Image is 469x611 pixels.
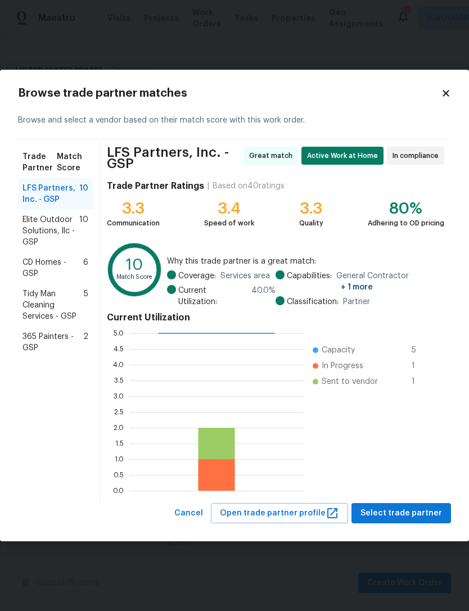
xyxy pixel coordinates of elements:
span: Classification: [287,296,339,307]
div: Based on 40 ratings [213,180,285,192]
span: Trade Partner [22,151,57,174]
button: Open trade partner profile [211,503,348,524]
span: Why this trade partner is a great match: [167,256,444,267]
span: 5 [84,288,88,322]
text: 2.5 [114,408,124,415]
span: 6 [83,257,88,279]
span: Open trade partner profile [220,506,339,521]
span: Elite Outdoor Solutions, llc - GSP [22,214,79,248]
span: 1 [412,376,430,387]
span: 1 [412,360,430,372]
span: LFS Partners, Inc. - GSP [22,183,79,205]
text: 3.5 [114,377,124,383]
text: 1.0 [115,455,124,462]
span: 5 [412,345,430,356]
span: In Progress [322,360,363,372]
text: 4.5 [114,345,124,352]
span: Current Utilization: [178,285,247,307]
span: General Contractor [336,270,445,293]
text: 0.5 [114,471,124,478]
span: Cancel [174,506,203,521]
div: 3.4 [204,203,254,214]
button: Select trade partner [351,503,451,524]
span: Services area [220,270,270,282]
div: Adhering to OD pricing [368,218,444,229]
span: 365 Painters - GSP [22,331,83,354]
div: 3.3 [299,203,323,214]
text: 1.5 [115,440,124,446]
text: 3.0 [114,392,124,399]
div: 80% [368,203,444,214]
text: 5.0 [114,329,124,336]
span: 10 [79,214,88,248]
h4: Current Utilization [107,312,444,323]
span: Select trade partner [360,506,442,521]
span: Great match [249,150,297,161]
h2: Browse trade partner matches [18,88,441,99]
span: Match Score [57,151,88,174]
span: Active Work at Home [307,150,382,161]
text: 2.0 [114,424,124,431]
span: LFS Partners, Inc. - GSP [107,147,240,169]
span: Sent to vendor [322,376,378,387]
span: Capabilities: [287,270,332,293]
h4: Trade Partner Ratings [107,180,204,192]
div: Quality [299,218,323,229]
div: Speed of work [204,218,254,229]
text: 4.0 [113,361,124,368]
text: 10 [126,257,143,273]
span: In compliance [393,150,443,161]
text: Match Score [116,274,153,280]
text: 0.0 [113,487,124,494]
span: 10 [79,183,88,205]
span: Tidy Man Cleaning Services - GSP [22,288,84,322]
span: 2 [83,331,88,354]
span: Coverage: [178,270,216,282]
span: 40.0 % [251,285,276,307]
span: + 1 more [341,283,373,291]
div: | [204,180,213,192]
div: 3.3 [107,203,160,214]
button: Cancel [170,503,208,524]
div: Browse and select a vendor based on their match score with this work order. [18,101,451,140]
span: CD Homes - GSP [22,257,83,279]
span: Capacity [322,345,355,356]
div: Communication [107,218,160,229]
span: Partner [343,296,370,307]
